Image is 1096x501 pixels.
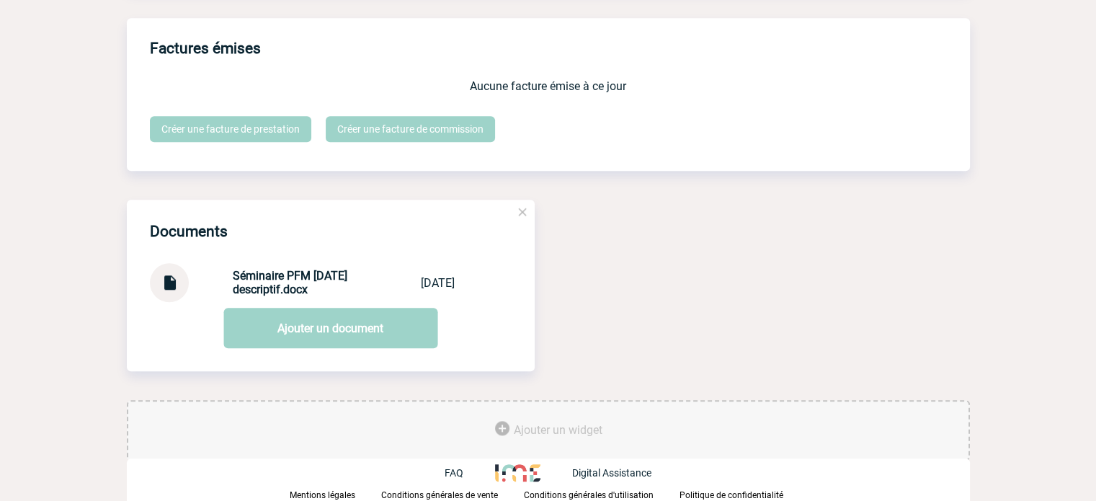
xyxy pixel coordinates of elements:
a: Conditions générales de vente [381,487,524,501]
h3: Factures émises [150,30,970,68]
img: close.png [516,205,529,218]
p: Conditions générales d'utilisation [524,490,654,500]
a: Conditions générales d'utilisation [524,487,680,501]
a: Politique de confidentialité [680,487,806,501]
div: [DATE] [421,276,455,290]
a: Créer une facture de commission [326,116,495,142]
strong: Séminaire PFM [DATE] descriptif.docx [233,269,347,296]
p: Aucune facture émise à ce jour [150,79,947,93]
p: Mentions légales [290,490,355,500]
p: Conditions générales de vente [381,490,498,500]
a: Mentions légales [290,487,381,501]
a: Ajouter un document [223,308,437,348]
p: Politique de confidentialité [680,490,783,500]
img: http://www.idealmeetingsevents.fr/ [495,464,540,482]
span: Ajouter un widget [514,423,602,437]
p: Digital Assistance [572,467,651,479]
a: FAQ [445,466,495,479]
h4: Documents [150,223,228,240]
p: FAQ [445,467,463,479]
div: Ajouter des outils d'aide à la gestion de votre événement [127,400,970,461]
a: Créer une facture de prestation [150,116,311,142]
